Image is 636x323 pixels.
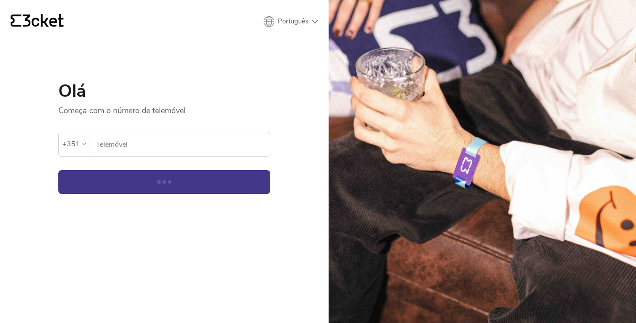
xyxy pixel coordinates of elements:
a: {' '} [11,14,64,29]
div: +351 [62,137,80,151]
button: Continuar [58,170,270,194]
label: Telemóvel [90,132,270,157]
h1: Olá [58,82,270,100]
input: Telemóvel [95,132,270,156]
p: Começa com o número de telemóvel [58,100,270,116]
g: {' '} [11,15,21,27]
